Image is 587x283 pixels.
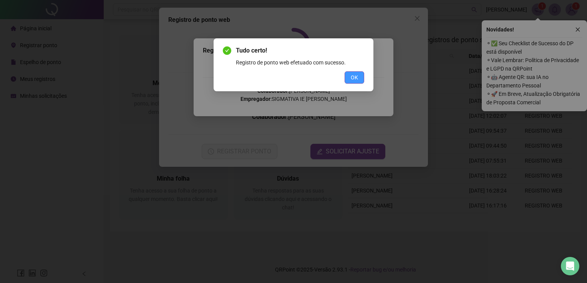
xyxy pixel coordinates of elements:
span: OK [351,73,358,82]
span: Tudo certo! [236,46,364,55]
div: Open Intercom Messenger [561,257,579,275]
div: Registro de ponto web efetuado com sucesso. [236,58,364,67]
button: OK [345,71,364,84]
span: check-circle [223,46,231,55]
